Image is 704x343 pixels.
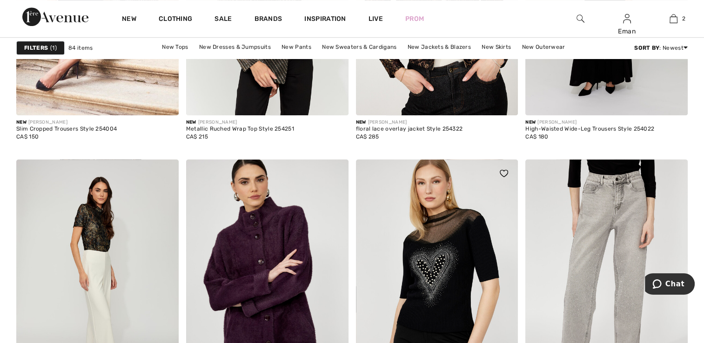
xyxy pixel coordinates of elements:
[369,14,383,24] a: Live
[317,41,401,53] a: New Sweaters & Cardigans
[604,26,650,36] div: Eman
[634,45,659,51] strong: Sort By
[500,170,508,177] img: heart_black_full.svg
[304,15,346,25] span: Inspiration
[517,41,570,53] a: New Outerwear
[16,119,27,125] span: New
[16,133,39,140] span: CA$ 150
[525,119,654,126] div: [PERSON_NAME]
[356,133,379,140] span: CA$ 285
[634,44,688,52] div: : Newest
[16,126,117,132] div: Slim Cropped Trousers Style 254004
[186,119,294,126] div: [PERSON_NAME]
[186,126,294,132] div: Metallic Ruched Wrap Top Style 254251
[525,133,548,140] span: CA$ 180
[356,119,366,125] span: New
[577,13,584,24] img: search the website
[122,15,136,25] a: New
[403,41,476,53] a: New Jackets & Blazers
[159,15,192,25] a: Clothing
[194,41,275,53] a: New Dresses & Jumpsuits
[68,44,93,52] span: 84 items
[477,41,516,53] a: New Skirts
[682,14,685,23] span: 2
[157,41,193,53] a: New Tops
[623,14,631,23] a: Sign In
[405,14,424,24] a: Prom
[525,119,536,125] span: New
[24,44,48,52] strong: Filters
[645,273,695,297] iframe: Opens a widget where you can chat to one of our agents
[16,119,117,126] div: [PERSON_NAME]
[186,119,196,125] span: New
[525,126,654,132] div: High-Waisted Wide-Leg Trousers Style 254022
[670,13,677,24] img: My Bag
[650,13,696,24] a: 2
[186,133,208,140] span: CA$ 215
[356,119,463,126] div: [PERSON_NAME]
[22,7,88,26] img: 1ère Avenue
[50,44,57,52] span: 1
[215,15,232,25] a: Sale
[255,15,282,25] a: Brands
[356,126,463,132] div: floral lace overlay jacket Style 254322
[277,41,316,53] a: New Pants
[623,13,631,24] img: My Info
